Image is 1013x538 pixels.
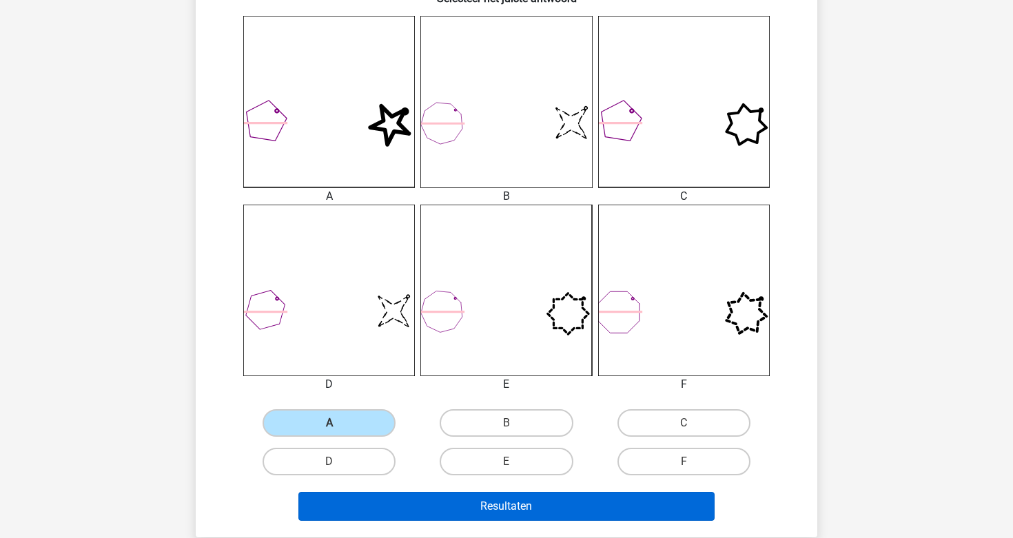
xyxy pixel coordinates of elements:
[410,188,602,205] div: B
[298,492,715,521] button: Resultaten
[617,448,750,475] label: F
[233,376,425,393] div: D
[440,409,573,437] label: B
[588,376,780,393] div: F
[440,448,573,475] label: E
[263,448,396,475] label: D
[233,188,425,205] div: A
[617,409,750,437] label: C
[588,188,780,205] div: C
[263,409,396,437] label: A
[410,376,602,393] div: E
